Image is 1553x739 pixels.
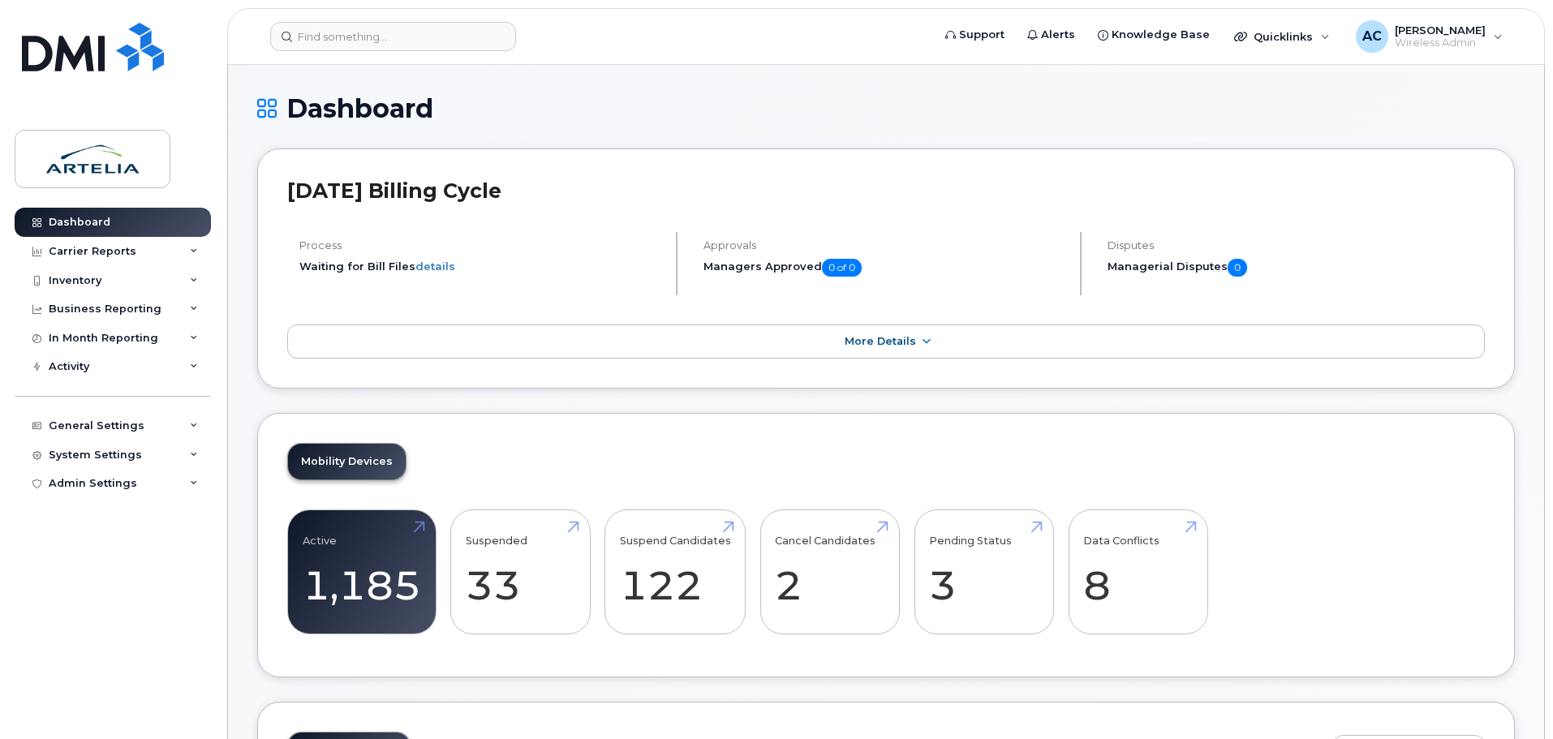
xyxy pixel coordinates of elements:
[1108,239,1485,251] h4: Disputes
[620,518,731,625] a: Suspend Candidates 122
[303,518,421,625] a: Active 1,185
[822,259,862,277] span: 0 of 0
[299,259,662,274] li: Waiting for Bill Files
[287,178,1485,203] h2: [DATE] Billing Cycle
[845,335,916,347] span: More Details
[929,518,1039,625] a: Pending Status 3
[703,239,1066,251] h4: Approvals
[415,260,455,273] a: details
[1083,518,1193,625] a: Data Conflicts 8
[288,444,406,479] a: Mobility Devices
[1228,259,1247,277] span: 0
[257,94,1515,122] h1: Dashboard
[466,518,575,625] a: Suspended 33
[775,518,884,625] a: Cancel Candidates 2
[703,259,1066,277] h5: Managers Approved
[1108,259,1485,277] h5: Managerial Disputes
[299,239,662,251] h4: Process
